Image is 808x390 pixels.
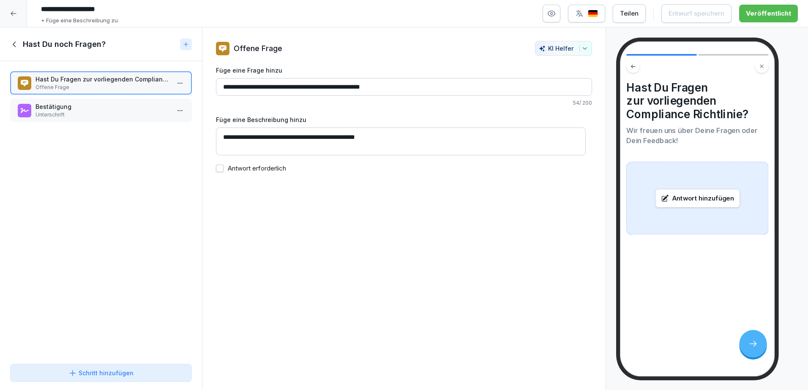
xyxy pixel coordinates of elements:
button: KI Helfer [535,41,592,56]
p: Hast Du Fragen zur vorliegenden Compliance Richtlinie? [35,75,170,84]
div: Hast Du Fragen zur vorliegenden Compliance Richtlinie?Offene Frage [10,71,192,95]
div: Entwurf speichern [669,9,724,18]
label: Füge eine Frage hinzu [216,66,592,75]
div: KI Helfer [539,45,588,52]
div: Teilen [620,9,639,18]
div: Antwort hinzufügen [655,189,740,208]
button: Teilen [613,4,646,23]
div: BestätigungUnterschrift [10,99,192,122]
p: + Füge eine Beschreibung zu [41,16,118,25]
p: 54 / 200 [216,99,592,107]
p: Offene Frage [234,43,282,54]
h4: Hast Du Fragen zur vorliegenden Compliance Richtlinie? [626,81,768,121]
button: Schritt hinzufügen [10,364,192,382]
div: Schritt hinzufügen [68,368,134,377]
button: Veröffentlicht [739,5,798,22]
img: de.svg [588,10,598,18]
button: Entwurf speichern [661,4,732,23]
p: Offene Frage [35,84,170,91]
label: Antwort erforderlich [228,164,286,173]
div: Veröffentlicht [746,9,791,18]
h1: Hast Du noch Fragen? [23,39,106,49]
p: Bestätigung [35,102,170,111]
p: Unterschrift [35,111,170,119]
label: Füge eine Beschreibung hinzu [216,115,592,124]
p: Wir freuen uns über Deine Fragen oder Dein Feedback! [626,126,768,146]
